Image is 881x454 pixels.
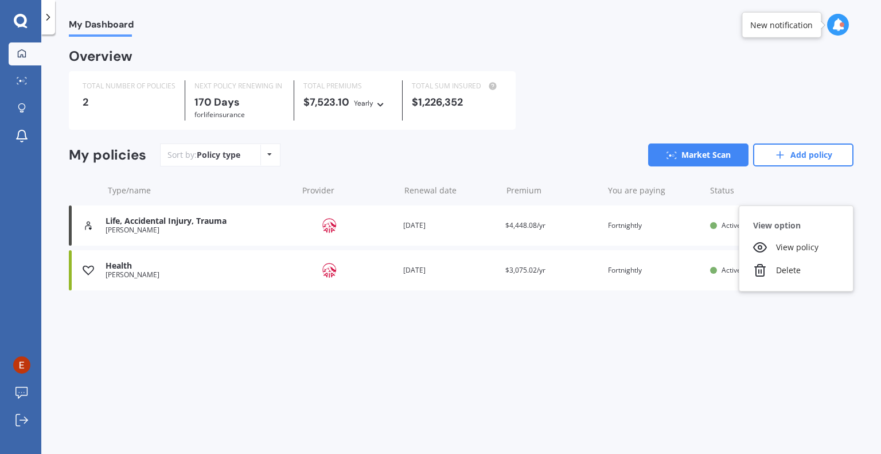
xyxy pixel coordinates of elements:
div: Fortnightly [608,265,701,276]
div: Life, Accidental Injury, Trauma [106,216,292,226]
div: TOTAL NUMBER OF POLICIES [83,80,176,92]
div: Yearly [354,98,373,109]
div: View option [739,215,853,236]
div: [PERSON_NAME] [106,226,292,234]
div: NEXT POLICY RENEWING IN [194,80,284,92]
img: Health [83,265,94,276]
span: for Life insurance [194,110,245,119]
div: Fortnightly [608,220,701,231]
img: AATXAJyIKm1sXz4kPOGNdyDa0aVPYcjJl0NySCQkC757=s96-c [13,356,30,374]
span: $3,075.02/yr [505,265,545,275]
div: Delete [739,259,853,282]
img: AIA [301,215,358,236]
div: Overview [69,51,132,62]
img: AIA [301,259,358,281]
div: 2 [83,96,176,108]
div: New notification [750,19,813,30]
div: [DATE] [403,220,496,231]
span: My Dashboard [69,19,134,34]
div: You are paying [608,185,701,196]
a: Market Scan [648,143,749,166]
div: TOTAL PREMIUMS [303,80,393,92]
a: Add policy [753,143,853,166]
span: $4,448.08/yr [505,220,545,230]
b: 170 Days [194,95,240,109]
span: Active [722,265,741,275]
div: [PERSON_NAME] [106,271,292,279]
div: My policies [69,147,146,164]
img: Life [83,220,94,231]
div: TOTAL SUM INSURED [412,80,502,92]
div: Type/name [108,185,293,196]
div: Status [710,185,796,196]
span: Active [722,220,741,230]
div: Health [106,261,292,271]
div: Renewal date [404,185,497,196]
div: Sort by: [167,149,240,161]
div: View policy [739,236,853,259]
div: Provider [302,185,395,196]
div: [DATE] [403,265,496,276]
div: $1,226,352 [412,96,502,108]
div: $7,523.10 [303,96,393,109]
div: Premium [506,185,599,196]
div: Policy type [197,149,240,161]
